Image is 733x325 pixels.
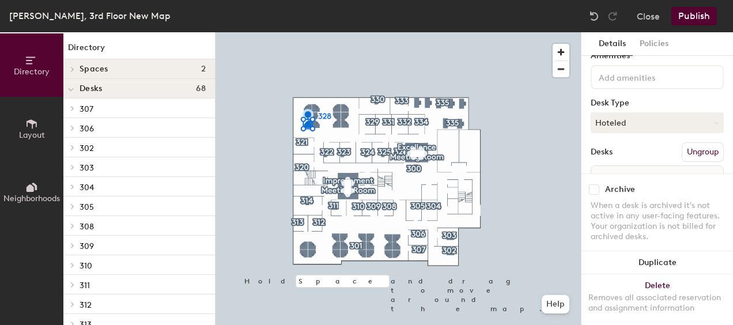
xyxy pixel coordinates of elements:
[682,142,724,162] button: Ungroup
[596,70,700,84] input: Add amenities
[581,274,733,325] button: DeleteRemoves all associated reservation and assignment information
[3,194,60,203] span: Neighborhoods
[588,10,600,22] img: Undo
[605,185,635,194] div: Archive
[671,7,717,25] button: Publish
[80,300,92,310] span: 312
[80,202,94,212] span: 305
[594,167,629,188] span: Name
[633,32,675,56] button: Policies
[591,148,613,157] div: Desks
[591,51,724,61] div: Amenities
[80,65,108,74] span: Spaces
[591,112,724,133] button: Hoteled
[80,143,94,153] span: 302
[591,99,724,108] div: Desk Type
[591,201,724,242] div: When a desk is archived it's not active in any user-facing features. Your organization is not bil...
[201,65,206,74] span: 2
[196,84,206,93] span: 68
[14,67,50,77] span: Directory
[581,251,733,274] button: Duplicate
[80,222,94,232] span: 308
[9,9,171,23] div: [PERSON_NAME], 3rd Floor New Map
[80,84,102,93] span: Desks
[80,281,90,290] span: 311
[588,293,726,313] div: Removes all associated reservation and assignment information
[607,10,618,22] img: Redo
[80,104,93,114] span: 307
[63,41,215,59] h1: Directory
[542,295,569,313] button: Help
[592,32,633,56] button: Details
[80,183,94,192] span: 304
[80,241,94,251] span: 309
[637,7,660,25] button: Close
[80,163,94,173] span: 303
[80,261,92,271] span: 310
[19,130,45,140] span: Layout
[80,124,94,134] span: 306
